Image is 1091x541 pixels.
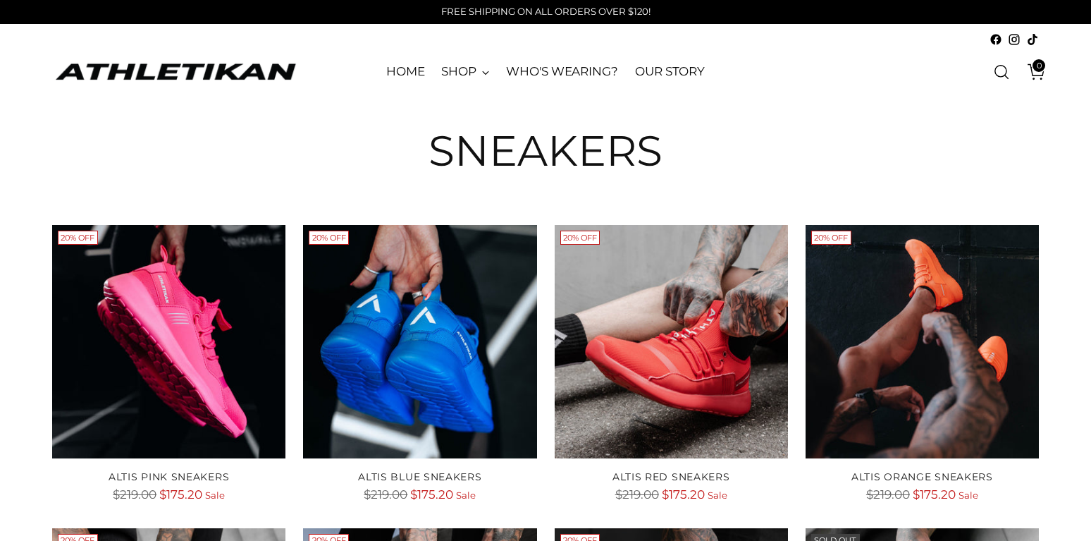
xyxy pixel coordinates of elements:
[52,61,299,83] a: ATHLETIKAN
[441,5,651,19] p: FREE SHIPPING ON ALL ORDERS OVER $120!
[159,487,202,502] span: $175.20
[303,225,536,458] a: ALTIS Blue Sneakers
[52,225,285,458] a: ALTIS Pink Sneakers
[386,56,425,87] a: HOME
[364,487,407,502] span: $219.00
[635,56,705,87] a: OUR STORY
[708,490,727,501] span: Sale
[913,487,956,502] span: $175.20
[662,487,705,502] span: $175.20
[113,487,156,502] span: $219.00
[987,58,1016,86] a: Open search modal
[506,56,618,87] a: WHO'S WEARING?
[456,490,476,501] span: Sale
[959,490,978,501] span: Sale
[866,487,910,502] span: $219.00
[612,470,730,483] a: ALTIS Red Sneakers
[358,470,481,483] a: ALTIS Blue Sneakers
[429,128,662,174] h1: Sneakers
[806,225,1039,458] a: ALTIS Orange Sneakers
[410,487,453,502] span: $175.20
[1017,58,1045,86] a: Open cart modal
[851,470,993,483] a: ALTIS Orange Sneakers
[205,490,225,501] span: Sale
[441,56,489,87] a: SHOP
[555,225,788,458] a: ALTIS Red Sneakers
[615,487,659,502] span: $219.00
[109,470,229,483] a: ALTIS Pink Sneakers
[1033,59,1045,72] span: 0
